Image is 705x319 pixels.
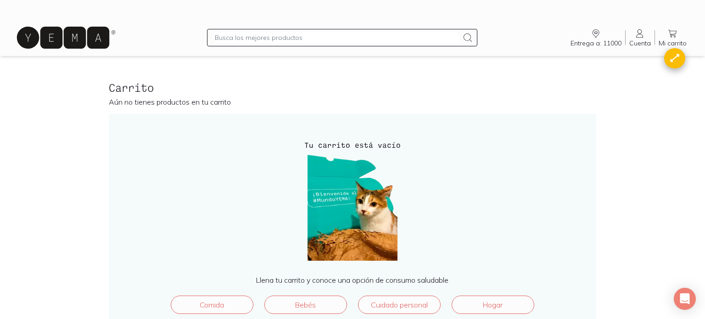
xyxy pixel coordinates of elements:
[109,97,596,106] p: Aún no tienes productos en tu carrito
[452,296,534,314] a: Hogar
[109,82,596,94] h2: Carrito
[571,39,621,47] span: Entrega a: 11000
[567,28,625,47] a: Entrega a: 11000
[655,28,690,47] a: Mi carrito
[127,140,577,151] h4: Tu carrito está vacío
[674,288,696,310] div: Open Intercom Messenger
[215,32,459,43] input: Busca los mejores productos
[667,51,683,66] div: ⟷
[307,154,398,261] img: ¡Carrito vacío!
[659,39,687,47] span: Mi carrito
[171,296,253,314] a: Comida
[264,296,347,314] a: Bebés
[127,275,577,285] p: Llena tu carrito y conoce una opción de consumo saludable
[358,296,441,314] a: Cuidado personal
[626,28,655,47] a: Cuenta
[629,39,651,47] span: Cuenta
